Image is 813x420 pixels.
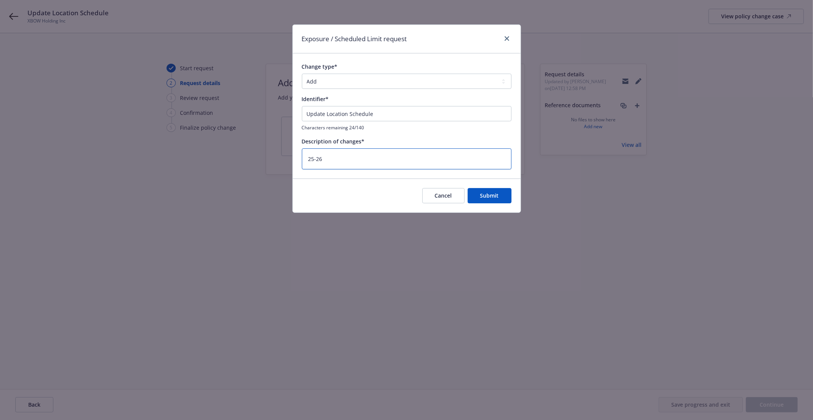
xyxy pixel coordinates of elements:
textarea: 25-26 [302,148,512,169]
span: Characters remaining 24/140 [302,124,512,131]
a: close [502,34,512,43]
input: This will be shown in the policy change history list for your reference. [302,106,512,121]
span: Change type* [302,63,338,70]
span: Identifier* [302,95,329,103]
span: Cancel [435,192,452,199]
span: Submit [480,192,499,199]
h1: Exposure / Scheduled Limit request [302,34,407,44]
button: Cancel [422,188,465,203]
button: Submit [468,188,512,203]
span: Description of changes* [302,138,365,145]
